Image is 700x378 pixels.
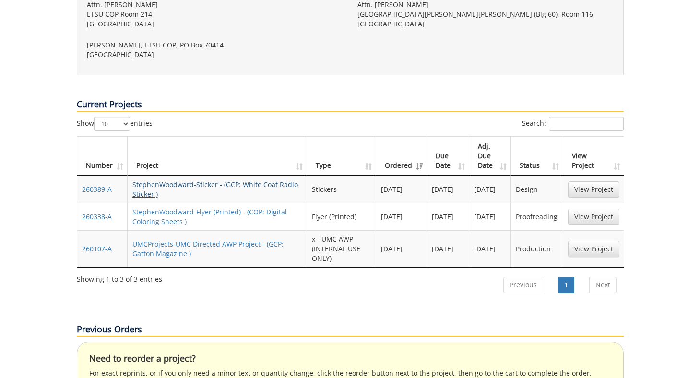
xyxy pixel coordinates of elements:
a: View Project [568,181,619,198]
td: x - UMC AWP (INTERNAL USE ONLY) [307,230,376,267]
p: ETSU COP Room 214 [87,10,343,19]
h4: Need to reorder a project? [89,354,611,364]
td: [DATE] [427,176,469,203]
td: [DATE] [469,203,511,230]
td: [DATE] [469,230,511,267]
p: Current Projects [77,98,624,112]
td: [DATE] [469,176,511,203]
select: Showentries [94,117,130,131]
div: Showing 1 to 3 of 3 entries [77,271,162,284]
td: [DATE] [376,203,427,230]
a: View Project [568,241,619,257]
td: [DATE] [376,230,427,267]
a: 260338-A [82,212,112,221]
label: Show entries [77,117,153,131]
td: Design [511,176,563,203]
p: [GEOGRAPHIC_DATA][PERSON_NAME][PERSON_NAME] (Blg 60), Room 116 [357,10,614,19]
th: Adj. Due Date: activate to sort column ascending [469,137,511,176]
th: Due Date: activate to sort column ascending [427,137,469,176]
a: StephenWoodward-Flyer (Printed) - (COP: Digital Coloring Sheets ) [132,207,287,226]
a: View Project [568,209,619,225]
td: Flyer (Printed) [307,203,376,230]
td: [DATE] [376,176,427,203]
td: [DATE] [427,230,469,267]
input: Search: [549,117,624,131]
th: Project: activate to sort column ascending [128,137,307,176]
td: Production [511,230,563,267]
a: UMCProjects-UMC Directed AWP Project - (GCP: Gatton Magazine ) [132,239,284,258]
td: Proofreading [511,203,563,230]
td: Stickers [307,176,376,203]
th: Type: activate to sort column ascending [307,137,376,176]
a: 260107-A [82,244,112,253]
a: Previous [503,277,543,293]
p: [PERSON_NAME], ETSU COP, PO Box 70414 [87,40,343,50]
a: StephenWoodward-Sticker - (GCP: White Coat Radio Sticker ) [132,180,298,199]
td: [DATE] [427,203,469,230]
label: Search: [522,117,624,131]
p: [GEOGRAPHIC_DATA] [87,50,343,59]
a: Next [589,277,617,293]
th: Number: activate to sort column ascending [77,137,128,176]
th: Ordered: activate to sort column ascending [376,137,427,176]
p: [GEOGRAPHIC_DATA] [357,19,614,29]
th: Status: activate to sort column ascending [511,137,563,176]
a: 1 [558,277,574,293]
p: Previous Orders [77,323,624,337]
p: [GEOGRAPHIC_DATA] [87,19,343,29]
th: View Project: activate to sort column ascending [563,137,624,176]
a: 260389-A [82,185,112,194]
